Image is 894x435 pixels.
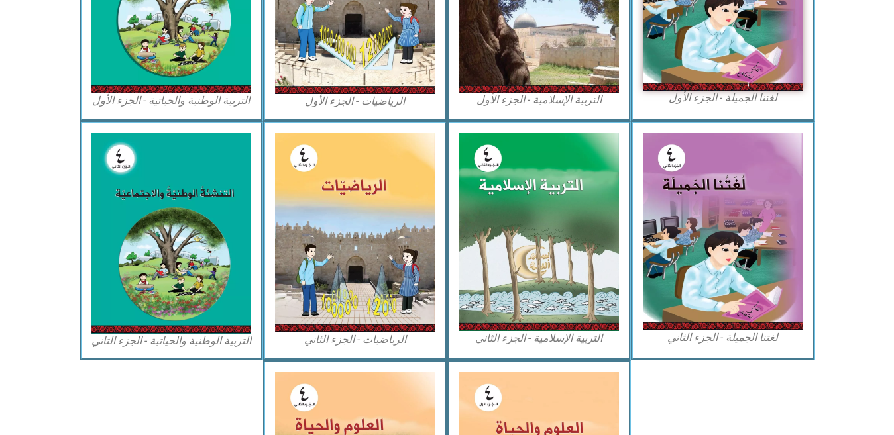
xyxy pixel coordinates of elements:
[91,93,252,108] figcaption: التربية الوطنية والحياتية - الجزء الأول​
[459,331,620,346] figcaption: التربية الإسلامية - الجزء الثاني
[643,91,803,105] figcaption: لغتنا الجميلة - الجزء الأول​
[459,93,620,107] figcaption: التربية الإسلامية - الجزء الأول
[275,94,435,109] figcaption: الرياضيات - الجزء الأول​
[91,334,252,348] figcaption: التربية الوطنية والحياتية - الجزء الثاني
[275,332,435,347] figcaption: الرياضيات - الجزء الثاني
[643,330,803,345] figcaption: لغتنا الجميلة - الجزء الثاني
